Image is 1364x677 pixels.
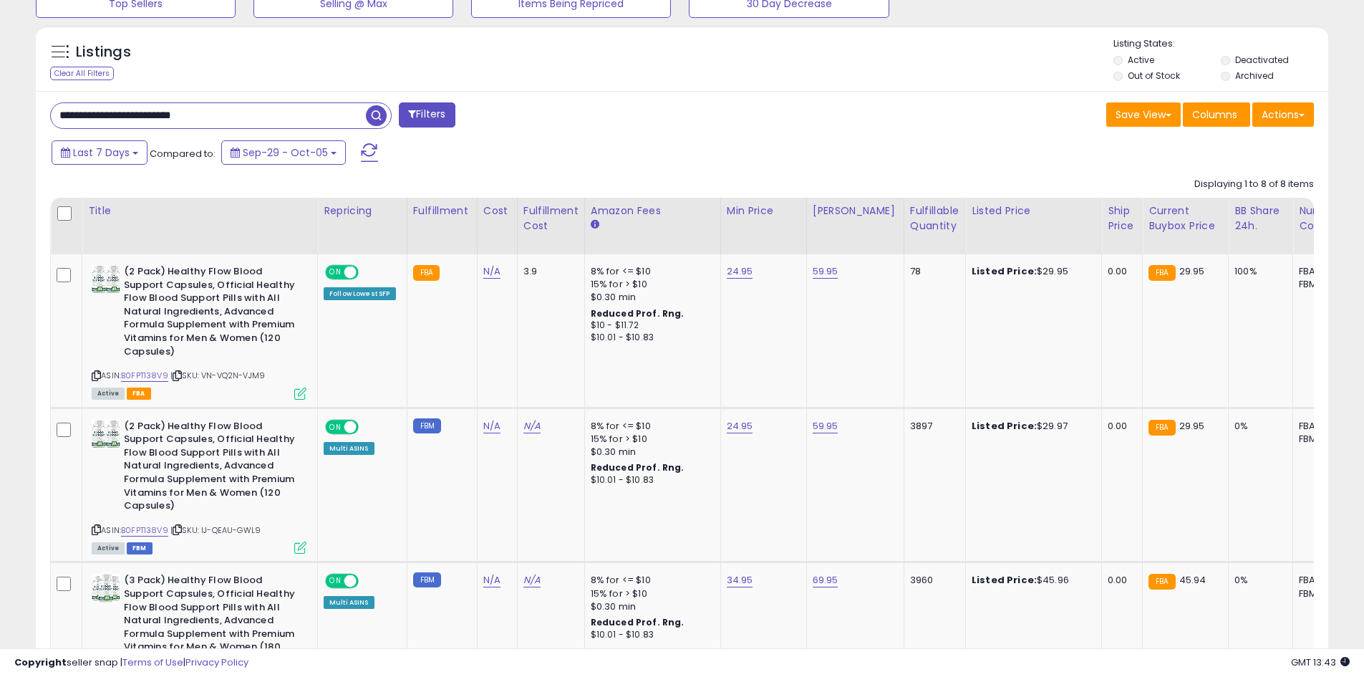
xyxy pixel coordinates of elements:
a: N/A [523,573,541,587]
div: Follow Lowest SFP [324,287,396,300]
span: 29.95 [1179,264,1205,278]
span: Compared to: [150,147,216,160]
div: Title [88,203,311,219]
a: 24.95 [727,264,753,279]
img: 51uNbil3ujL._SL40_.jpg [92,420,120,448]
b: Reduced Prof. Rng. [591,461,685,474]
span: OFF [357,267,379,279]
div: Fulfillment Cost [523,203,579,234]
a: N/A [523,419,541,433]
div: FBA: 0 [1299,574,1346,587]
div: Min Price [727,203,800,219]
button: Save View [1106,102,1181,127]
span: OFF [357,421,379,433]
span: 45.94 [1179,573,1206,587]
div: Multi ASINS [324,596,374,609]
div: Current Buybox Price [1148,203,1222,234]
img: 517U1QNCDNL._SL40_.jpg [92,574,120,602]
div: Clear All Filters [50,67,114,80]
b: (2 Pack) Healthy Flow Blood Support Capsules, Official Healthy Flow Blood Support Pills with All ... [124,265,298,362]
button: Actions [1252,102,1314,127]
a: N/A [483,573,500,587]
span: FBM [127,542,153,554]
div: 8% for <= $10 [591,420,710,433]
small: FBM [413,572,441,587]
small: Amazon Fees. [591,219,599,231]
a: B0FPT138V9 [121,370,168,382]
div: 0% [1234,420,1282,433]
div: 3960 [910,574,954,587]
small: FBA [1148,420,1175,436]
img: 51uNbil3ujL._SL40_.jpg [92,265,120,294]
div: 0% [1234,574,1282,587]
a: 34.95 [727,573,753,587]
div: $10.01 - $10.83 [591,474,710,486]
div: 3.9 [523,265,574,278]
div: ASIN: [92,420,306,553]
div: FBM: 0 [1299,433,1346,446]
h5: Listings [76,42,131,62]
div: $0.30 min [591,446,710,458]
div: $29.95 [972,265,1090,278]
div: 0.00 [1108,420,1131,433]
div: 100% [1234,265,1282,278]
span: 2025-10-13 13:43 GMT [1291,656,1350,669]
button: Sep-29 - Oct-05 [221,140,346,165]
div: 0.00 [1108,574,1131,587]
a: 59.95 [813,264,838,279]
div: 8% for <= $10 [591,265,710,278]
div: $0.30 min [591,291,710,304]
div: FBA: 0 [1299,265,1346,278]
a: N/A [483,264,500,279]
span: Last 7 Days [73,145,130,160]
div: 3897 [910,420,954,433]
div: FBM: 0 [1299,587,1346,600]
span: OFF [357,575,379,587]
div: Displaying 1 to 8 of 8 items [1194,178,1314,191]
div: ASIN: [92,265,306,398]
b: Reduced Prof. Rng. [591,616,685,628]
div: Cost [483,203,511,219]
div: Fulfillable Quantity [910,203,959,234]
button: Last 7 Days [52,140,147,165]
a: N/A [483,419,500,433]
span: ON [327,421,344,433]
b: (3 Pack) Healthy Flow Blood Support Capsules, Official Healthy Flow Blood Support Pills with All ... [124,574,298,671]
div: Listed Price [972,203,1095,219]
b: Listed Price: [972,264,1037,278]
a: B0FPT138V9 [121,524,168,537]
div: Repricing [324,203,401,219]
div: Num of Comp. [1299,203,1351,234]
span: | SKU: VN-VQ2N-VJM9 [170,370,265,381]
div: 8% for <= $10 [591,574,710,587]
small: FBA [413,265,440,281]
span: All listings currently available for purchase on Amazon [92,542,125,554]
div: Fulfillment [413,203,471,219]
strong: Copyright [14,656,67,669]
a: 24.95 [727,419,753,433]
a: Privacy Policy [185,656,248,669]
b: Listed Price: [972,419,1037,433]
div: 15% for > $10 [591,587,710,600]
div: Amazon Fees [591,203,715,219]
button: Columns [1183,102,1250,127]
div: 0.00 [1108,265,1131,278]
span: | SKU: IJ-QEAU-GWL9 [170,524,261,536]
span: FBA [127,388,151,400]
label: Out of Stock [1128,69,1180,82]
span: All listings currently available for purchase on Amazon [92,388,125,400]
div: 78 [910,265,954,278]
small: FBM [413,418,441,433]
div: seller snap | | [14,656,248,670]
div: FBM: 0 [1299,278,1346,291]
small: FBA [1148,265,1175,281]
div: $45.96 [972,574,1090,587]
div: BB Share 24h. [1234,203,1287,234]
div: $10 - $11.72 [591,320,710,332]
label: Active [1128,54,1154,66]
button: Filters [399,102,455,128]
div: $29.97 [972,420,1090,433]
a: Terms of Use [122,656,183,669]
span: ON [327,267,344,279]
div: 15% for > $10 [591,433,710,446]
